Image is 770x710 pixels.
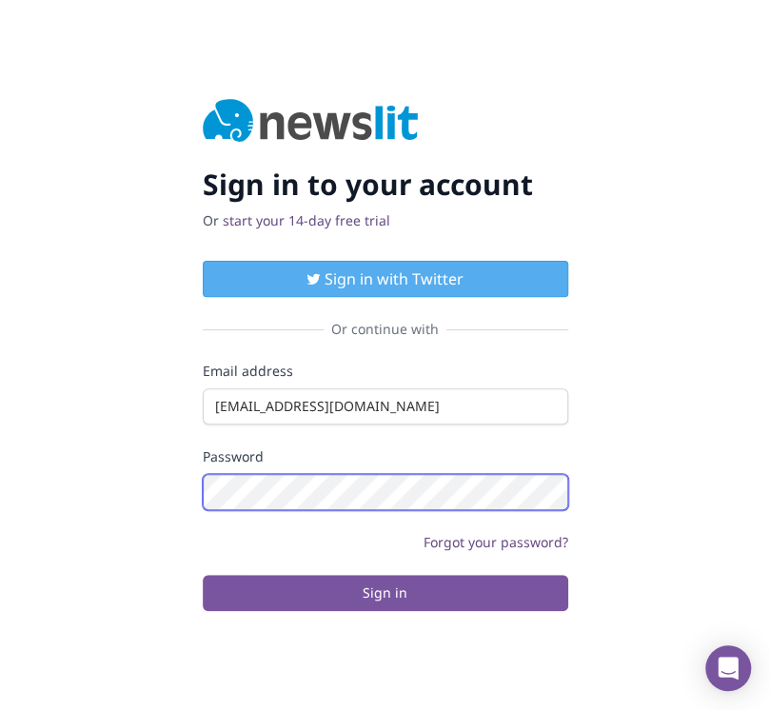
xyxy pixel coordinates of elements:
[324,320,446,339] span: Or continue with
[203,211,568,230] p: Or
[223,211,390,229] a: start your 14-day free trial
[203,99,419,145] img: Newslit
[203,261,568,297] button: Sign in with Twitter
[424,533,568,551] a: Forgot your password?
[203,362,568,381] label: Email address
[203,447,568,466] label: Password
[705,645,751,691] div: Open Intercom Messenger
[203,575,568,611] button: Sign in
[203,168,568,202] h2: Sign in to your account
